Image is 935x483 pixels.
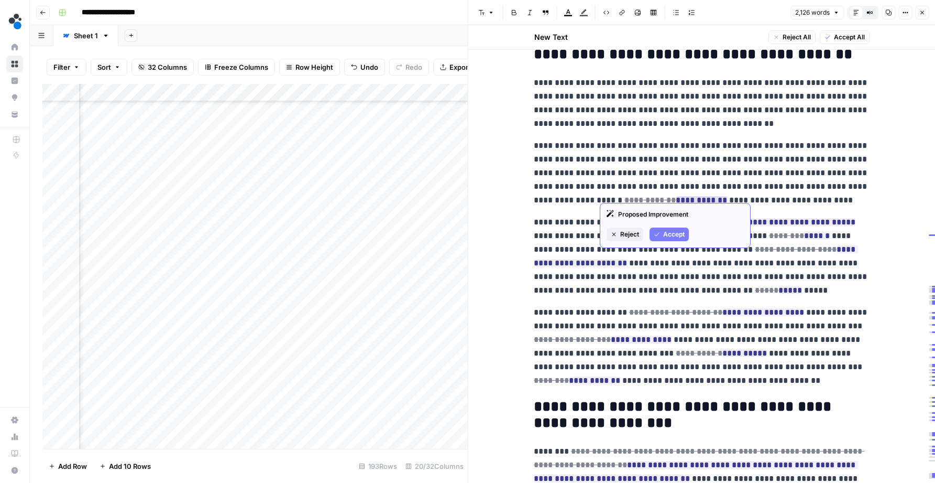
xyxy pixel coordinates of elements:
[6,89,23,106] a: Opportunities
[449,62,487,72] span: Export CSV
[42,458,93,475] button: Add Row
[768,30,815,44] button: Reject All
[91,59,127,76] button: Sort
[97,62,111,72] span: Sort
[795,8,830,17] span: 2,126 words
[148,62,187,72] span: 32 Columns
[6,412,23,428] a: Settings
[53,25,118,46] a: Sheet 1
[401,458,468,475] div: 20/32 Columns
[355,458,401,475] div: 193 Rows
[53,62,70,72] span: Filter
[6,462,23,479] button: Help + Support
[782,33,810,42] span: Reject All
[790,6,844,19] button: 2,126 words
[6,12,25,31] img: spot.ai Logo
[663,230,685,239] span: Accept
[6,56,23,72] a: Browse
[650,228,689,241] button: Accept
[607,210,744,219] div: Proposed Improvement
[295,62,333,72] span: Row Height
[534,32,567,42] h2: New Text
[109,461,151,471] span: Add 10 Rows
[6,8,23,35] button: Workspace: spot.ai
[344,59,385,76] button: Undo
[214,62,268,72] span: Freeze Columns
[360,62,378,72] span: Undo
[279,59,340,76] button: Row Height
[389,59,429,76] button: Redo
[6,39,23,56] a: Home
[6,428,23,445] a: Usage
[198,59,275,76] button: Freeze Columns
[47,59,86,76] button: Filter
[6,72,23,89] a: Insights
[74,30,98,41] div: Sheet 1
[6,106,23,123] a: Your Data
[433,59,493,76] button: Export CSV
[6,445,23,462] a: Learning Hub
[833,33,864,42] span: Accept All
[405,62,422,72] span: Redo
[607,228,643,241] button: Reject
[131,59,194,76] button: 32 Columns
[58,461,87,471] span: Add Row
[819,30,869,44] button: Accept All
[620,230,639,239] span: Reject
[93,458,157,475] button: Add 10 Rows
